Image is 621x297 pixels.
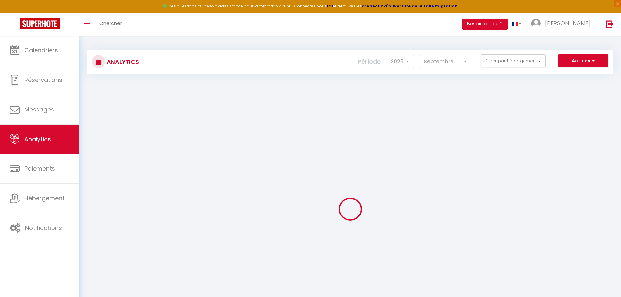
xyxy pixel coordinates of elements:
label: Période [358,54,381,69]
span: Analytics [24,135,51,143]
a: ... [PERSON_NAME] [526,13,599,36]
span: Messages [24,105,54,113]
span: Hébergement [24,194,65,202]
span: Réservations [24,76,62,84]
button: Actions [558,54,608,67]
iframe: Chat [593,268,616,292]
img: ... [531,19,541,28]
a: Chercher [95,13,127,36]
a: créneaux d'ouverture de la salle migration [362,3,458,9]
button: Besoin d'aide ? [462,19,508,30]
img: Super Booking [20,18,60,29]
h3: Analytics [105,54,139,69]
span: Chercher [99,20,122,27]
img: logout [606,20,614,28]
button: Ouvrir le widget de chat LiveChat [5,3,25,22]
span: [PERSON_NAME] [545,19,591,27]
span: Paiements [24,164,55,172]
button: Filtrer par hébergement [481,54,546,67]
a: ICI [327,3,333,9]
span: Calendriers [24,46,58,54]
span: Notifications [25,224,62,232]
